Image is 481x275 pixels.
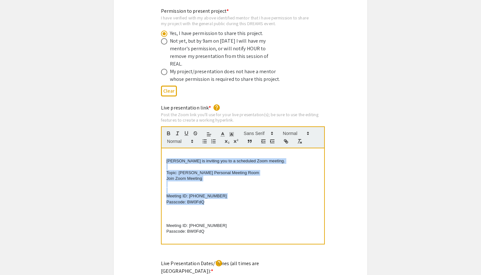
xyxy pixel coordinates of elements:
[161,8,229,14] mat-label: Permission to present project
[170,37,281,68] div: Not yet, but by 9am on [DATE] I will have my mentor's permission, or will notify HOUR to remove m...
[166,223,319,229] p: Meeting ID: [PHONE_NUMBER]
[215,259,223,267] mat-icon: help
[166,229,319,234] p: Passcode: BW0FdQ
[166,193,319,199] p: Meeting ID: [PHONE_NUMBER]
[213,104,220,111] mat-icon: help
[166,170,319,176] p: Topic: [PERSON_NAME] Personal Meeting Room
[161,112,325,123] div: Post the Zoom link you'll use for your live presentation(s); be sure to use the editing features ...
[161,86,177,96] button: Clear
[166,158,319,164] p: [PERSON_NAME] is inviting you to a scheduled Zoom meeting.
[161,104,211,111] mat-label: Live presentation link
[170,68,281,83] div: My project/presentation does not have a mentor whose permission is required to share this project.
[166,199,319,205] p: Passcode: BW0FdQ
[5,246,27,270] iframe: Chat
[166,176,319,181] p: Join Zoom Meeting
[170,30,263,37] div: Yes, I have permission to share this project.
[161,260,259,274] mat-label: Live Presentation Dates/Times (all times are [GEOGRAPHIC_DATA]):
[161,15,310,26] div: I have verified with my above identified mentor that I have permission to share my project with t...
